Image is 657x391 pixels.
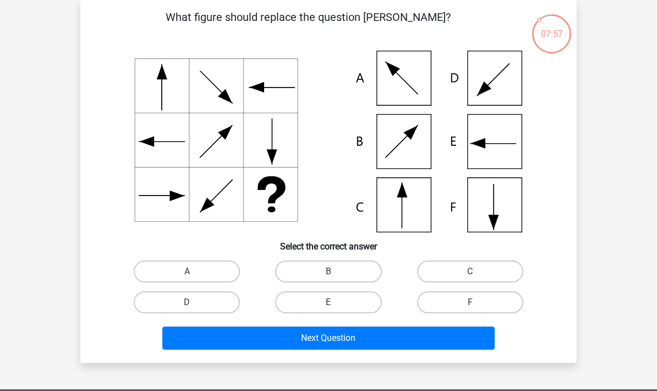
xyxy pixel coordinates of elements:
h6: Select the correct answer [98,232,559,252]
label: B [275,260,381,283]
label: A [134,260,240,283]
button: Next Question [162,327,495,350]
label: C [417,260,523,283]
label: F [417,291,523,313]
label: D [134,291,240,313]
div: 07:57 [531,13,572,41]
p: What figure should replace the question [PERSON_NAME]? [98,9,518,42]
label: E [275,291,381,313]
